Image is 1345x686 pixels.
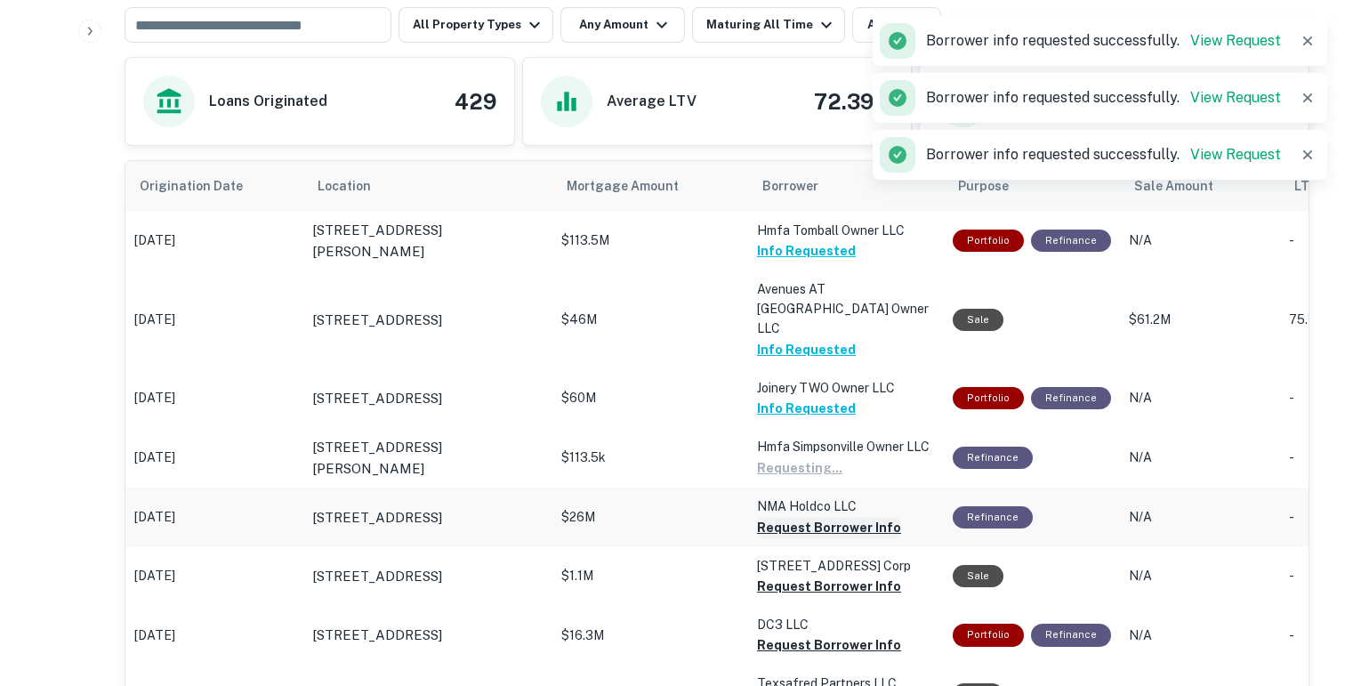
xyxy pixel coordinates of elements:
span: Borrower [762,175,818,197]
p: Avenues AT [GEOGRAPHIC_DATA] Owner LLC [757,279,935,338]
a: [STREET_ADDRESS] [312,625,544,646]
div: Sale [953,565,1003,587]
p: Borrower info requested successfully. [926,144,1281,165]
button: Request Borrower Info [757,576,901,597]
p: [DATE] [134,231,294,250]
h6: Average LTV [607,91,697,112]
p: N/A [1129,389,1271,408]
span: Mortgage Amount [567,175,702,197]
p: [DATE] [134,389,294,408]
p: [DATE] [134,311,294,329]
h6: Loans Originated [209,91,327,112]
button: Info Requested [757,339,856,360]
button: All Filters [852,7,941,43]
div: This loan purpose was for refinancing [1031,624,1111,646]
p: N/A [1129,567,1271,585]
a: View Request [1190,146,1281,163]
a: [STREET_ADDRESS][PERSON_NAME] [312,220,544,262]
p: N/A [1129,626,1271,645]
p: N/A [1129,448,1271,467]
button: Request Borrower Info [757,517,901,538]
span: Purpose [958,175,1032,197]
div: This loan purpose was for refinancing [1031,230,1111,252]
button: All Property Types [399,7,553,43]
p: [DATE] [134,508,294,527]
div: This loan purpose was for refinancing [953,506,1033,529]
p: [STREET_ADDRESS] [312,310,442,331]
p: [DATE] [134,626,294,645]
div: Sale [953,309,1003,331]
p: $16.3M [561,626,739,645]
a: [STREET_ADDRESS] [312,507,544,529]
p: Hmfa Tomball Owner LLC [757,221,935,240]
th: Location [303,161,552,211]
p: [STREET_ADDRESS] [312,507,442,529]
p: [DATE] [134,567,294,585]
div: This loan purpose was for refinancing [1031,387,1111,409]
div: This is a portfolio loan with 4 properties [953,387,1024,409]
button: Maturing All Time [692,7,845,43]
th: Borrower [748,161,944,211]
button: Info Requested [757,398,856,419]
p: [STREET_ADDRESS] [312,625,442,646]
p: Borrower info requested successfully. [926,87,1281,109]
button: Reset [1012,7,1069,43]
a: [STREET_ADDRESS] [312,566,544,587]
p: DC3 LLC [757,615,935,634]
p: NMA Holdco LLC [757,496,935,516]
p: $61.2M [1129,311,1271,329]
span: Location [318,175,394,197]
h4: 429 [455,85,496,117]
p: [STREET_ADDRESS] [312,388,442,409]
p: $113.5k [561,448,739,467]
p: $1.1M [561,567,739,585]
th: Sale Amount [1120,161,1280,211]
p: [DATE] [134,448,294,467]
a: View Request [1190,89,1281,106]
p: [STREET_ADDRESS] [312,566,442,587]
div: This loan purpose was for refinancing [953,447,1033,469]
a: [STREET_ADDRESS] [312,388,544,409]
button: Save your search to get updates of matches that match your search criteria. [948,7,1005,43]
div: This is a portfolio loan with 2 properties [953,624,1024,646]
span: Origination Date [140,175,266,197]
h4: 72.39% [814,85,893,117]
iframe: Chat Widget [1256,544,1345,629]
th: Mortgage Amount [552,161,748,211]
div: Maturing All Time [706,14,837,36]
th: Purpose [944,161,1120,211]
p: Joinery TWO Owner LLC [757,378,935,398]
div: This is a portfolio loan with 3 properties [953,230,1024,252]
a: [STREET_ADDRESS] [312,310,544,331]
p: N/A [1129,508,1271,527]
p: N/A [1129,231,1271,250]
p: $46M [561,311,739,329]
span: Sale Amount [1134,175,1236,197]
a: View Request [1190,32,1281,49]
button: Request Borrower Info [757,634,901,656]
p: $113.5M [561,231,739,250]
th: Origination Date [125,161,303,211]
button: Info Requested [757,240,856,262]
a: [STREET_ADDRESS][PERSON_NAME] [312,437,544,479]
p: [STREET_ADDRESS] Corp [757,556,935,576]
p: $26M [561,508,739,527]
p: $60M [561,389,739,408]
button: Any Amount [560,7,685,43]
h6: LTV [1294,176,1318,196]
p: Hmfa Simpsonville Owner LLC [757,437,935,456]
p: Borrower info requested successfully. [926,30,1281,52]
div: LTVs displayed on the website are for informational purposes only and may be reported incorrectly... [1294,176,1336,196]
